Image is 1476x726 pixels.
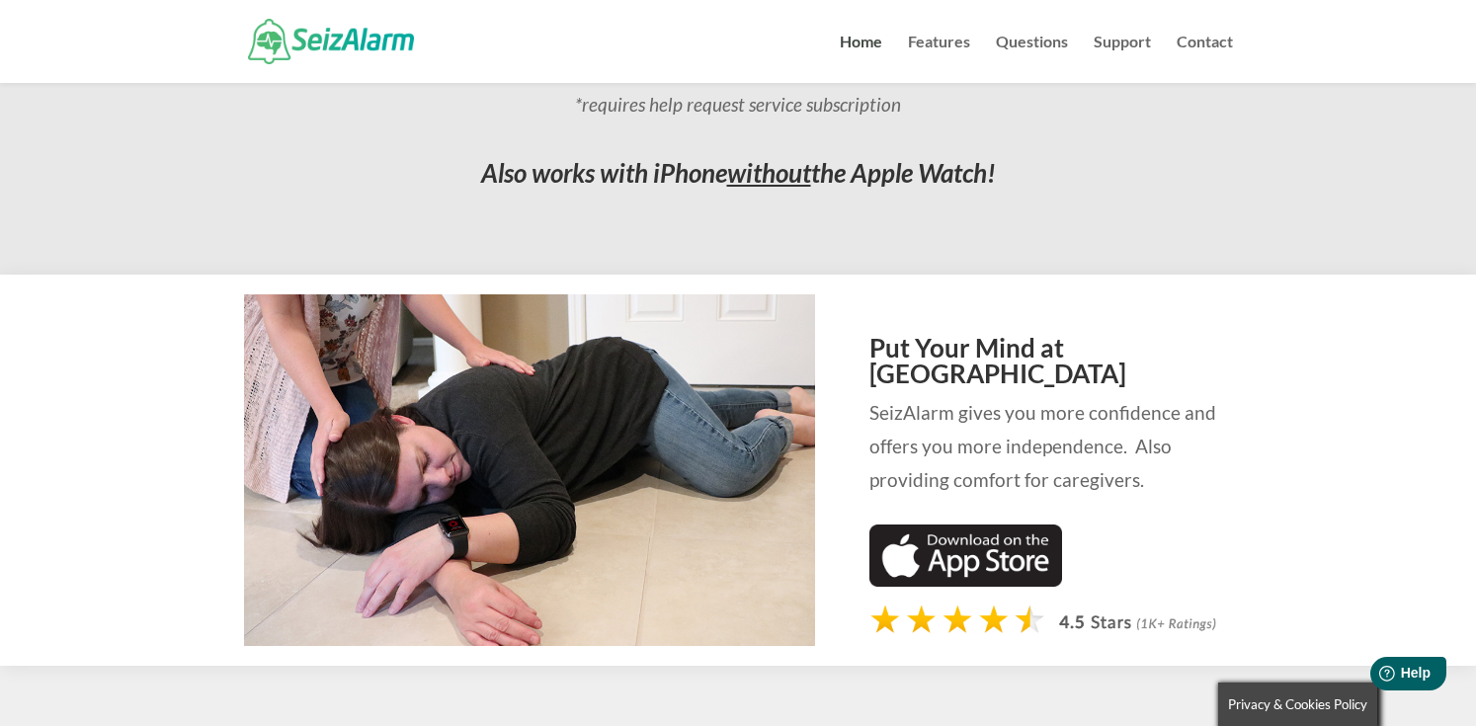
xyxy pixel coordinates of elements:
img: app-store-rating-stars [869,603,1232,643]
img: Download on App Store [869,524,1062,588]
em: Also works with iPhone the Apple Watch! [481,157,996,189]
p: SeizAlarm gives you more confidence and offers you more independence. Also providing comfort for ... [869,396,1232,498]
a: Download seizure detection app on the App Store [869,568,1062,591]
img: SeizAlarm [248,19,415,63]
em: *requires help request service subscription [575,93,901,116]
img: Caregiver providing help after seizure [244,294,816,646]
a: Home [840,35,882,83]
a: Features [908,35,970,83]
h2: Put Your Mind at [GEOGRAPHIC_DATA] [869,335,1232,396]
a: Questions [996,35,1068,83]
span: without [727,157,811,189]
span: Privacy & Cookies Policy [1228,696,1367,712]
a: Support [1094,35,1151,83]
a: Contact [1177,35,1233,83]
iframe: Help widget launcher [1300,649,1454,704]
